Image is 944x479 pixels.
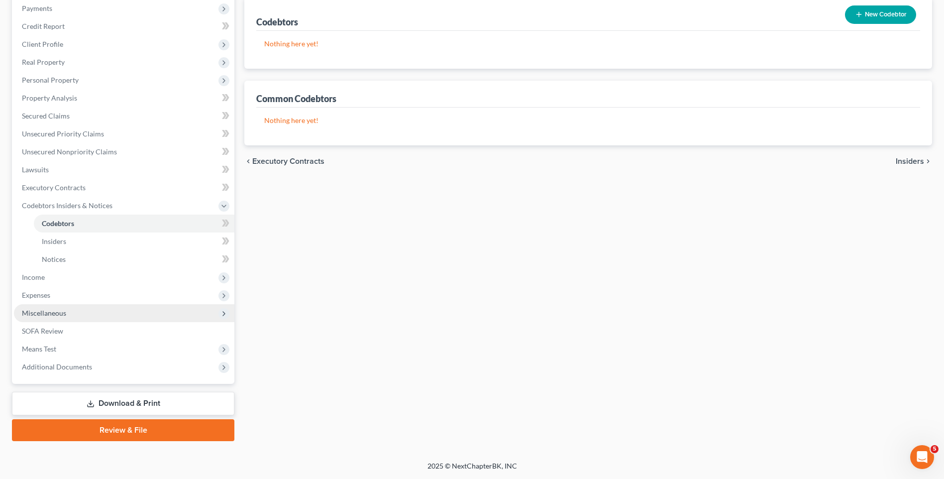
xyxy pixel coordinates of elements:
[256,16,298,28] div: Codebtors
[42,237,66,245] span: Insiders
[14,179,234,197] a: Executory Contracts
[22,58,65,66] span: Real Property
[22,309,66,317] span: Miscellaneous
[910,445,934,469] iframe: Intercom live chat
[244,157,324,165] button: chevron_left Executory Contracts
[845,5,916,24] button: New Codebtor
[22,147,117,156] span: Unsecured Nonpriority Claims
[22,345,56,353] span: Means Test
[34,233,234,250] a: Insiders
[14,161,234,179] a: Lawsuits
[14,89,234,107] a: Property Analysis
[896,157,932,165] button: Insiders chevron_right
[896,157,924,165] span: Insiders
[14,17,234,35] a: Credit Report
[252,157,324,165] span: Executory Contracts
[22,273,45,281] span: Income
[14,322,234,340] a: SOFA Review
[34,215,234,233] a: Codebtors
[22,201,112,210] span: Codebtors Insiders & Notices
[14,125,234,143] a: Unsecured Priority Claims
[22,76,79,84] span: Personal Property
[264,39,912,49] p: Nothing here yet!
[22,112,70,120] span: Secured Claims
[22,4,52,12] span: Payments
[931,445,939,453] span: 5
[256,93,336,105] div: Common Codebtors
[22,40,63,48] span: Client Profile
[42,219,74,228] span: Codebtors
[22,94,77,102] span: Property Analysis
[14,143,234,161] a: Unsecured Nonpriority Claims
[22,129,104,138] span: Unsecured Priority Claims
[244,157,252,165] i: chevron_left
[189,461,756,479] div: 2025 © NextChapterBK, INC
[264,116,912,125] p: Nothing here yet!
[14,107,234,125] a: Secured Claims
[42,255,66,263] span: Notices
[22,165,49,174] span: Lawsuits
[12,419,234,441] a: Review & File
[34,250,234,268] a: Notices
[22,362,92,371] span: Additional Documents
[22,22,65,30] span: Credit Report
[22,183,86,192] span: Executory Contracts
[924,157,932,165] i: chevron_right
[22,291,50,299] span: Expenses
[22,327,63,335] span: SOFA Review
[12,392,234,415] a: Download & Print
